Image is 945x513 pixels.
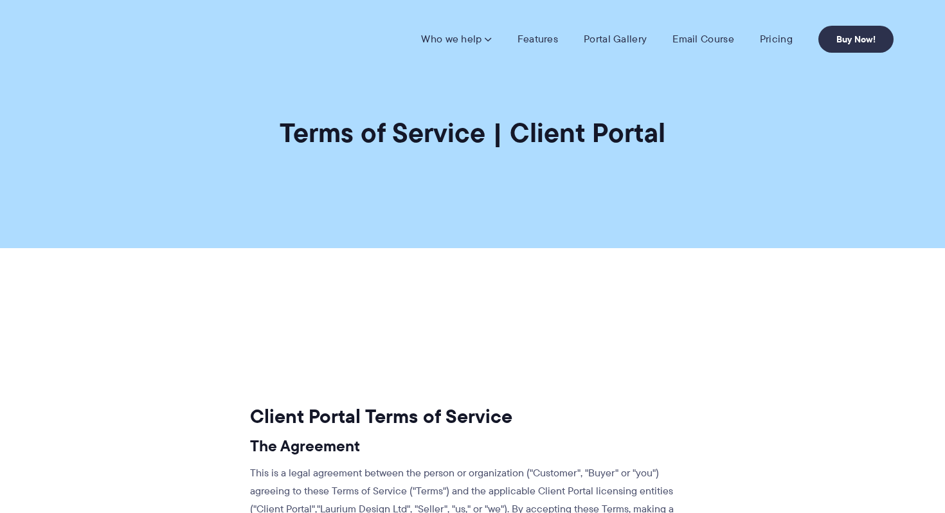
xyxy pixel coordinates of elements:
h2: Client Portal Terms of Service [250,404,688,429]
a: Email Course [672,33,734,46]
h1: Terms of Service | Client Portal [280,116,665,150]
a: Features [517,33,558,46]
h3: The Agreement [250,437,688,456]
a: Who we help [421,33,491,46]
a: Portal Gallery [584,33,647,46]
a: Buy Now! [818,26,894,53]
a: Pricing [760,33,793,46]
